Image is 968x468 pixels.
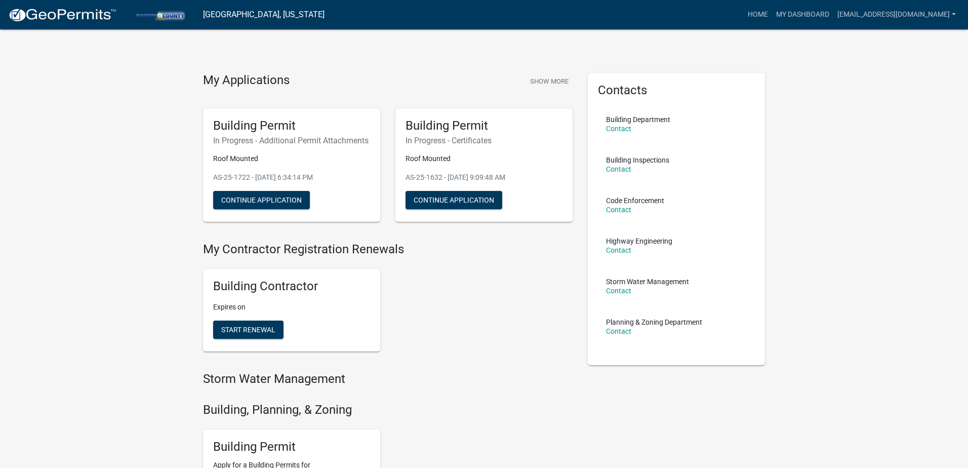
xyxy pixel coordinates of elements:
[598,83,755,98] h5: Contacts
[744,5,772,24] a: Home
[213,321,284,339] button: Start Renewal
[406,172,562,183] p: AS-25-1632 - [DATE] 9:09:48 AM
[406,136,562,145] h6: In Progress - Certificates
[125,8,195,21] img: Porter County, Indiana
[203,73,290,88] h4: My Applications
[213,172,370,183] p: AS-25-1722 - [DATE] 6:34:14 PM
[213,119,370,133] h5: Building Permit
[606,157,669,164] p: Building Inspections
[606,206,631,214] a: Contact
[406,191,502,209] button: Continue Application
[606,165,631,173] a: Contact
[203,372,573,386] h4: Storm Water Management
[213,302,370,313] p: Expires on
[606,116,670,123] p: Building Department
[406,153,562,164] p: Roof Mounted
[606,287,631,295] a: Contact
[203,242,573,360] wm-registration-list-section: My Contractor Registration Renewals
[833,5,960,24] a: [EMAIL_ADDRESS][DOMAIN_NAME]
[213,191,310,209] button: Continue Application
[221,326,275,334] span: Start Renewal
[526,73,573,90] button: Show More
[772,5,833,24] a: My Dashboard
[606,246,631,254] a: Contact
[213,279,370,294] h5: Building Contractor
[213,440,370,454] h5: Building Permit
[606,125,631,133] a: Contact
[213,153,370,164] p: Roof Mounted
[606,327,631,335] a: Contact
[203,403,573,417] h4: Building, Planning, & Zoning
[606,238,672,245] p: Highway Engineering
[606,319,702,326] p: Planning & Zoning Department
[406,119,562,133] h5: Building Permit
[606,278,689,285] p: Storm Water Management
[203,6,325,23] a: [GEOGRAPHIC_DATA], [US_STATE]
[606,197,664,204] p: Code Enforcement
[213,136,370,145] h6: In Progress - Additional Permit Attachments
[203,242,573,257] h4: My Contractor Registration Renewals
